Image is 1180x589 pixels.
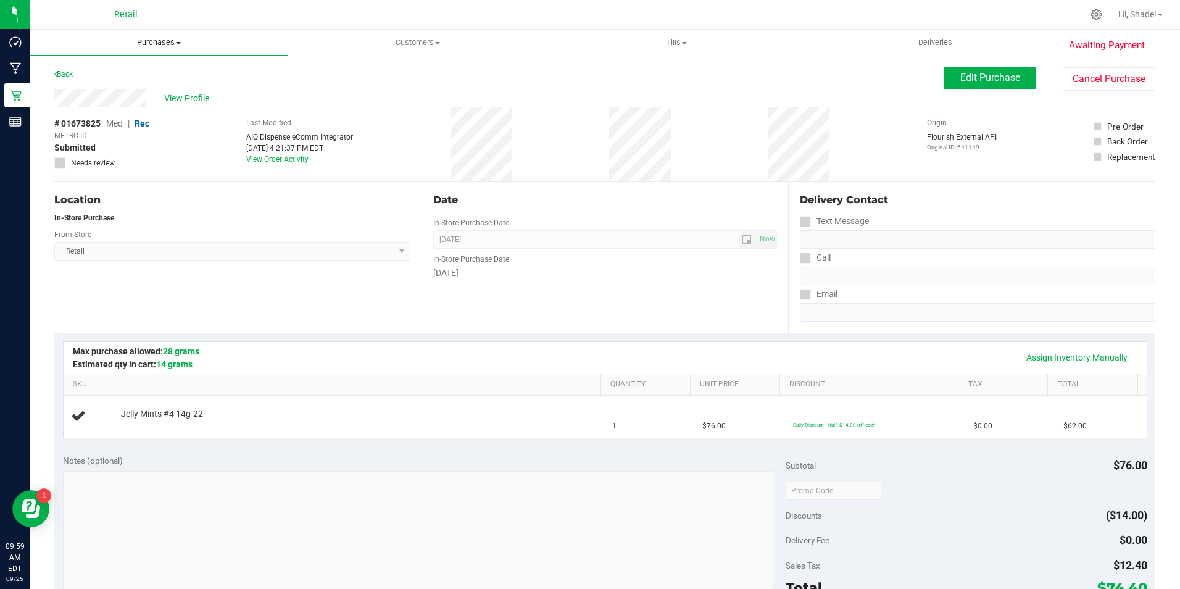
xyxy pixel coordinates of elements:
a: Unit Price [700,380,775,390]
a: Discount [789,380,954,390]
strong: In-Store Purchase [54,214,114,222]
a: Tax [968,380,1043,390]
input: Format: (999) 999-9999 [800,230,1155,249]
label: In-Store Purchase Date [433,254,509,265]
p: 09:59 AM EDT [6,541,24,574]
div: [DATE] [433,267,778,280]
span: METRC ID: [54,130,89,141]
div: [DATE] 4:21:37 PM EDT [246,143,353,154]
span: $0.00 [1120,533,1147,546]
span: Customers [289,37,546,48]
a: Assign Inventory Manually [1018,347,1136,368]
label: Last Modified [246,117,291,128]
div: Pre-Order [1107,120,1144,133]
a: Deliveries [806,30,1065,56]
div: Manage settings [1089,9,1104,20]
iframe: Resource center unread badge [36,488,51,503]
div: AIQ Dispense eComm Integrator [246,132,353,143]
span: Rec [135,119,149,128]
a: Tills [547,30,806,56]
span: Tills [548,37,805,48]
span: Notes (optional) [63,456,123,466]
div: Flourish External API [927,132,997,152]
span: Delivery Fee [786,535,829,545]
span: Estimated qty in cart: [73,359,193,369]
span: Subtotal [786,461,816,470]
a: Total [1058,380,1132,390]
div: Replacement [1107,151,1155,163]
button: Edit Purchase [944,67,1036,89]
span: Jelly Mints #4 14g-22 [121,408,203,420]
span: | [128,119,130,128]
span: 28 grams [163,346,199,356]
label: Text Message [800,212,869,230]
span: Purchases [30,37,288,48]
span: Awaiting Payment [1069,38,1145,52]
a: Quantity [610,380,685,390]
label: Call [800,249,831,267]
div: Back Order [1107,135,1148,148]
span: Max purchase allowed: [73,346,199,356]
span: Sales Tax [786,561,820,570]
span: $76.00 [1113,459,1147,472]
span: $12.40 [1113,559,1147,572]
p: Original ID: 641149 [927,143,997,152]
span: $0.00 [973,420,992,432]
span: $76.00 [702,420,726,432]
label: In-Store Purchase Date [433,217,509,228]
a: SKU [73,380,596,390]
inline-svg: Manufacturing [9,62,22,75]
a: Purchases [30,30,288,56]
span: 14 grams [156,359,193,369]
label: From Store [54,229,91,240]
span: Deliveries [902,37,969,48]
span: Needs review [71,157,115,169]
span: Daily Discount - Half: $14.00 off each [793,422,875,428]
a: View Order Activity [246,155,309,164]
span: # 01673825 [54,117,101,130]
a: Customers [288,30,547,56]
inline-svg: Retail [9,89,22,101]
span: Med [106,119,123,128]
inline-svg: Dashboard [9,36,22,48]
input: Format: (999) 999-9999 [800,267,1155,285]
span: View Profile [164,92,214,105]
span: ($14.00) [1106,509,1147,522]
span: Retail [114,9,138,20]
span: Submitted [54,141,96,154]
p: 09/25 [6,574,24,583]
span: Edit Purchase [960,72,1020,83]
label: Origin [927,117,947,128]
a: Back [54,70,73,78]
div: Date [433,193,778,207]
input: Promo Code [786,482,881,500]
span: - [92,130,94,141]
span: 1 [612,420,617,432]
div: Location [54,193,410,207]
span: Discounts [786,504,822,527]
inline-svg: Reports [9,115,22,128]
span: $62.00 [1063,420,1087,432]
iframe: Resource center [12,490,49,527]
span: Hi, Shade! [1118,9,1157,19]
button: Cancel Purchase [1063,67,1155,91]
label: Email [800,285,837,303]
div: Delivery Contact [800,193,1155,207]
